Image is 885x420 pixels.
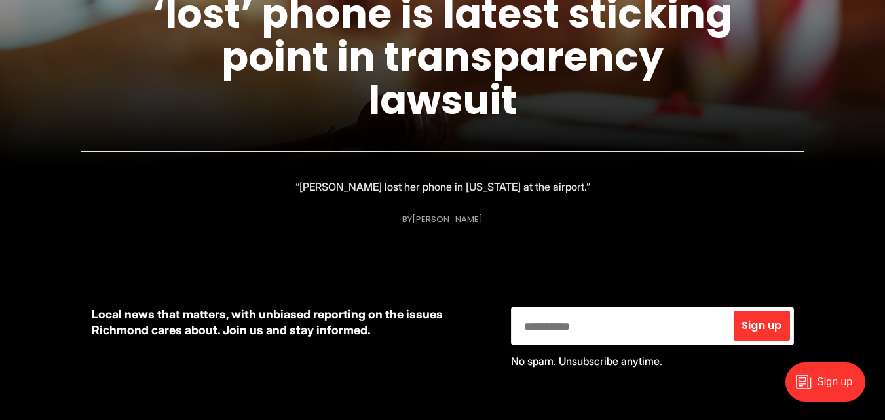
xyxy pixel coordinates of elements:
p: “[PERSON_NAME] lost her phone in [US_STATE] at the airport.” [295,178,590,196]
a: [PERSON_NAME] [412,213,483,225]
div: By [402,214,483,224]
span: No spam. Unsubscribe anytime. [511,354,662,368]
button: Sign up [734,311,789,341]
iframe: portal-trigger [774,356,885,420]
span: Sign up [742,320,781,331]
p: Local news that matters, with unbiased reporting on the issues Richmond cares about. Join us and ... [92,307,490,338]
